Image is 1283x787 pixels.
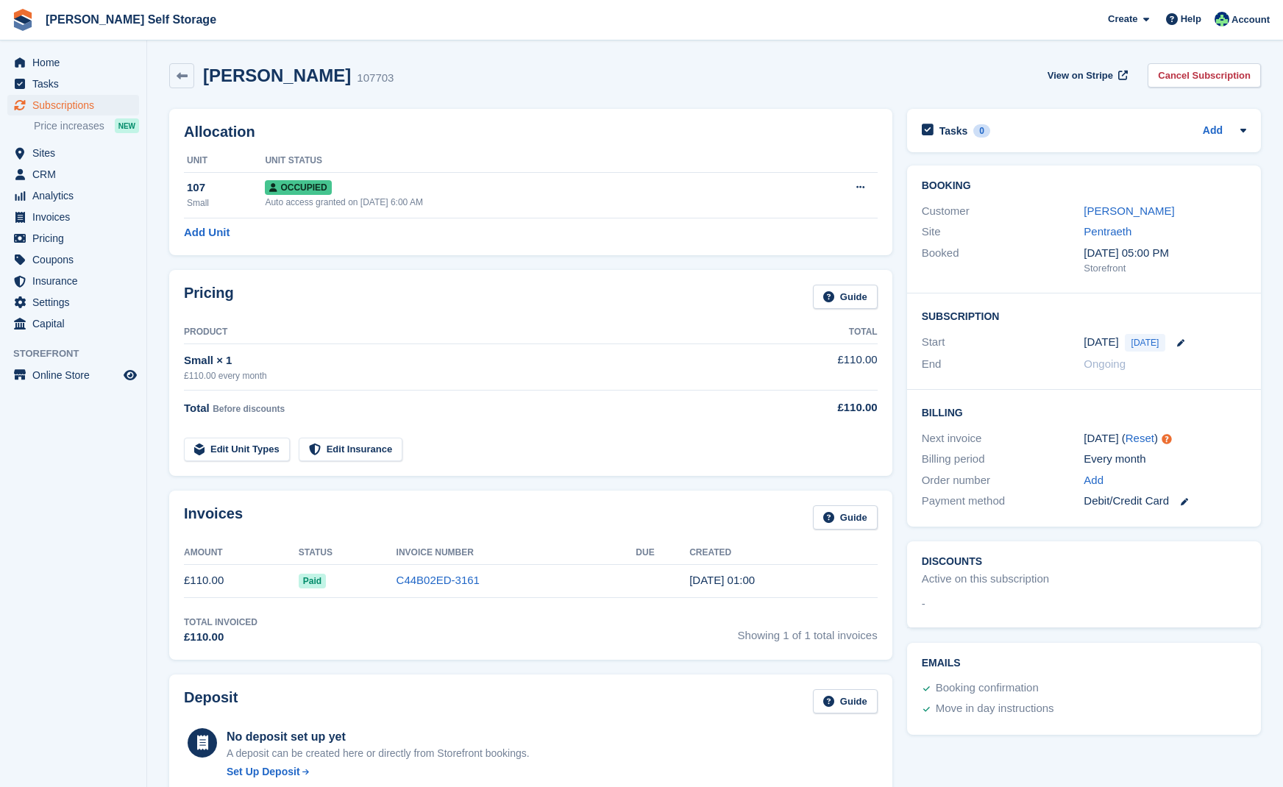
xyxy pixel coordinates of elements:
[770,399,877,416] div: £110.00
[184,616,257,629] div: Total Invoiced
[7,95,139,115] a: menu
[32,207,121,227] span: Invoices
[1126,432,1154,444] a: Reset
[32,271,121,291] span: Insurance
[1203,123,1223,140] a: Add
[770,343,877,390] td: £110.00
[227,746,530,761] p: A deposit can be created here or directly from Storefront bookings.
[1084,472,1103,489] a: Add
[1108,12,1137,26] span: Create
[40,7,222,32] a: [PERSON_NAME] Self Storage
[227,764,530,780] a: Set Up Deposit
[187,196,265,210] div: Small
[397,574,480,586] a: C44B02ED-3161
[922,203,1084,220] div: Customer
[922,180,1246,192] h2: Booking
[299,541,397,565] th: Status
[203,65,351,85] h2: [PERSON_NAME]
[1048,68,1113,83] span: View on Stripe
[184,285,234,309] h2: Pricing
[34,119,104,133] span: Price increases
[184,564,299,597] td: £110.00
[7,52,139,73] a: menu
[32,143,121,163] span: Sites
[1148,63,1261,88] a: Cancel Subscription
[265,196,777,209] div: Auto access granted on [DATE] 6:00 AM
[1232,13,1270,27] span: Account
[184,369,770,382] div: £110.00 every month
[121,366,139,384] a: Preview store
[34,118,139,134] a: Price increases NEW
[689,541,877,565] th: Created
[7,271,139,291] a: menu
[7,143,139,163] a: menu
[922,245,1084,276] div: Booked
[1042,63,1131,88] a: View on Stripe
[1181,12,1201,26] span: Help
[227,728,530,746] div: No deposit set up yet
[397,541,636,565] th: Invoice Number
[922,224,1084,241] div: Site
[922,430,1084,447] div: Next invoice
[1084,357,1126,370] span: Ongoing
[1160,432,1173,446] div: Tooltip anchor
[922,451,1084,468] div: Billing period
[32,292,121,313] span: Settings
[32,52,121,73] span: Home
[184,149,265,173] th: Unit
[813,505,878,530] a: Guide
[299,574,326,588] span: Paid
[939,124,968,138] h2: Tasks
[7,207,139,227] a: menu
[12,9,34,31] img: stora-icon-8386f47178a22dfd0bd8f6a31ec36ba5ce8667c1dd55bd0f319d3a0aa187defe.svg
[32,313,121,334] span: Capital
[813,689,878,713] a: Guide
[7,365,139,385] a: menu
[973,124,990,138] div: 0
[936,700,1054,718] div: Move in day instructions
[32,164,121,185] span: CRM
[32,228,121,249] span: Pricing
[184,402,210,414] span: Total
[184,505,243,530] h2: Invoices
[32,74,121,94] span: Tasks
[922,571,1049,588] div: Active on this subscription
[770,321,877,344] th: Total
[922,405,1246,419] h2: Billing
[299,438,403,462] a: Edit Insurance
[1215,12,1229,26] img: Dafydd Pritchard
[1084,261,1246,276] div: Storefront
[1084,430,1246,447] div: [DATE] ( )
[357,70,394,87] div: 107703
[1125,334,1166,352] span: [DATE]
[115,118,139,133] div: NEW
[32,95,121,115] span: Subscriptions
[32,249,121,270] span: Coupons
[922,334,1084,352] div: Start
[7,228,139,249] a: menu
[1084,451,1246,468] div: Every month
[32,365,121,385] span: Online Store
[738,616,878,646] span: Showing 1 of 1 total invoices
[184,124,878,140] h2: Allocation
[184,224,230,241] a: Add Unit
[187,179,265,196] div: 107
[922,472,1084,489] div: Order number
[7,185,139,206] a: menu
[7,249,139,270] a: menu
[922,658,1246,669] h2: Emails
[13,346,146,361] span: Storefront
[813,285,878,309] a: Guide
[7,313,139,334] a: menu
[1084,334,1118,351] time: 2025-09-26 00:00:00 UTC
[636,541,689,565] th: Due
[7,74,139,94] a: menu
[922,356,1084,373] div: End
[7,164,139,185] a: menu
[213,404,285,414] span: Before discounts
[265,149,777,173] th: Unit Status
[184,321,770,344] th: Product
[922,308,1246,323] h2: Subscription
[1084,225,1131,238] a: Pentraeth
[265,180,331,195] span: Occupied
